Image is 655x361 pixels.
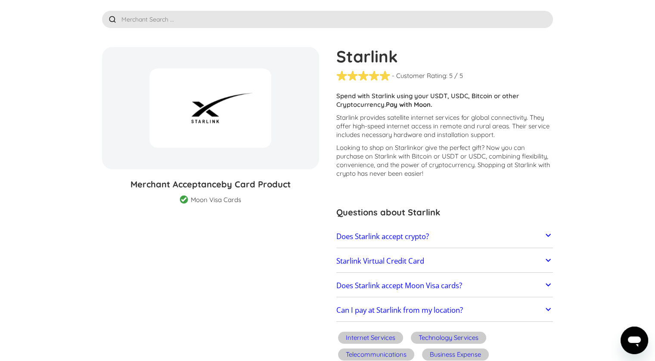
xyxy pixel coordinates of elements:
[336,257,424,265] h2: Starlink Virtual Credit Card
[191,196,241,204] div: Moon Visa Cards
[336,330,405,347] a: Internet Services
[336,281,462,290] h2: Does Starlink accept Moon Visa cards?
[336,277,553,295] a: Does Starlink accept Moon Visa cards?
[336,232,429,241] h2: Does Starlink accept crypto?
[621,327,648,354] iframe: Button to launch messaging window
[102,178,319,191] h3: Merchant Acceptance
[336,92,553,109] p: Spend with Starlink using your USDT, USDC, Bitcoin or other Cryptocurrency.
[336,206,553,219] h3: Questions about Starlink
[417,143,481,152] span: or give the perfect gift
[454,72,463,80] div: / 5
[336,113,553,139] p: Starlink provides satellite internet services for global connectivity. They offer high-speed inte...
[336,252,553,270] a: Starlink Virtual Credit Card
[221,179,291,190] span: by Card Product
[336,306,463,314] h2: Can I pay at Starlink from my location?
[419,333,478,342] div: Technology Services
[346,333,395,342] div: Internet Services
[336,47,553,66] h1: Starlink
[336,227,553,246] a: Does Starlink accept crypto?
[102,11,553,28] input: Merchant Search ...
[336,302,553,320] a: Can I pay at Starlink from my location?
[449,72,453,80] div: 5
[346,350,407,359] div: Telecommunications
[386,100,432,109] strong: Pay with Moon.
[336,143,553,178] p: Looking to shop on Starlink ? Now you can purchase on Starlink with Bitcoin or USDT or USDC, comb...
[409,330,488,347] a: Technology Services
[430,350,481,359] div: Business Expense
[392,72,447,80] div: - Customer Rating:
